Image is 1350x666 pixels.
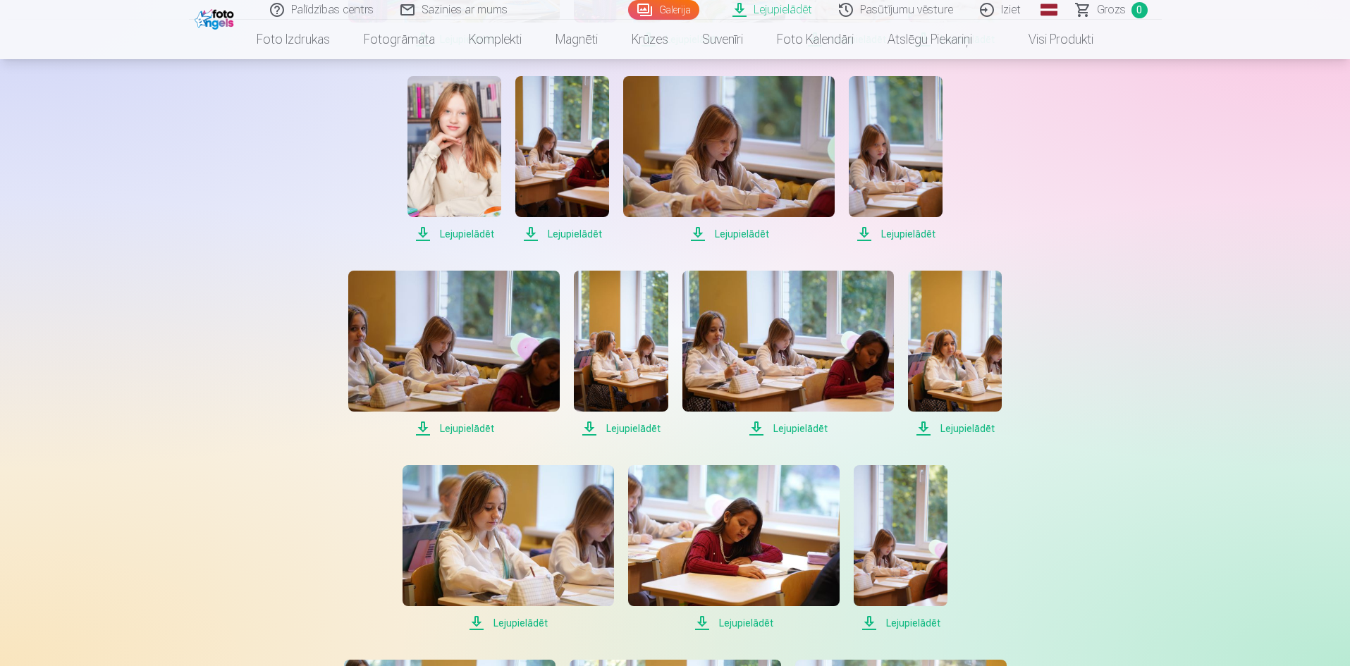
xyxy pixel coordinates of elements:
[240,20,347,59] a: Foto izdrukas
[760,20,871,59] a: Foto kalendāri
[348,420,560,437] span: Lejupielādēt
[682,420,894,437] span: Lejupielādēt
[574,420,668,437] span: Lejupielādēt
[539,20,615,59] a: Magnēti
[908,420,1002,437] span: Lejupielādēt
[403,465,614,631] a: Lejupielādēt
[854,465,947,631] a: Lejupielādēt
[348,271,560,437] a: Lejupielādēt
[989,20,1110,59] a: Visi produkti
[1131,2,1148,18] span: 0
[515,226,609,242] span: Lejupielādēt
[515,76,609,242] a: Lejupielādēt
[452,20,539,59] a: Komplekti
[1097,1,1126,18] span: Grozs
[347,20,452,59] a: Fotogrāmata
[908,271,1002,437] a: Lejupielādēt
[685,20,760,59] a: Suvenīri
[628,465,840,631] a: Lejupielādēt
[854,615,947,631] span: Lejupielādēt
[574,271,668,437] a: Lejupielādēt
[682,271,894,437] a: Lejupielādēt
[849,76,943,242] a: Lejupielādēt
[195,6,238,30] img: /fa1
[849,226,943,242] span: Lejupielādēt
[615,20,685,59] a: Krūzes
[403,615,614,631] span: Lejupielādēt
[871,20,989,59] a: Atslēgu piekariņi
[623,226,835,242] span: Lejupielādēt
[623,76,835,242] a: Lejupielādēt
[407,226,501,242] span: Lejupielādēt
[628,615,840,631] span: Lejupielādēt
[407,76,501,242] a: Lejupielādēt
